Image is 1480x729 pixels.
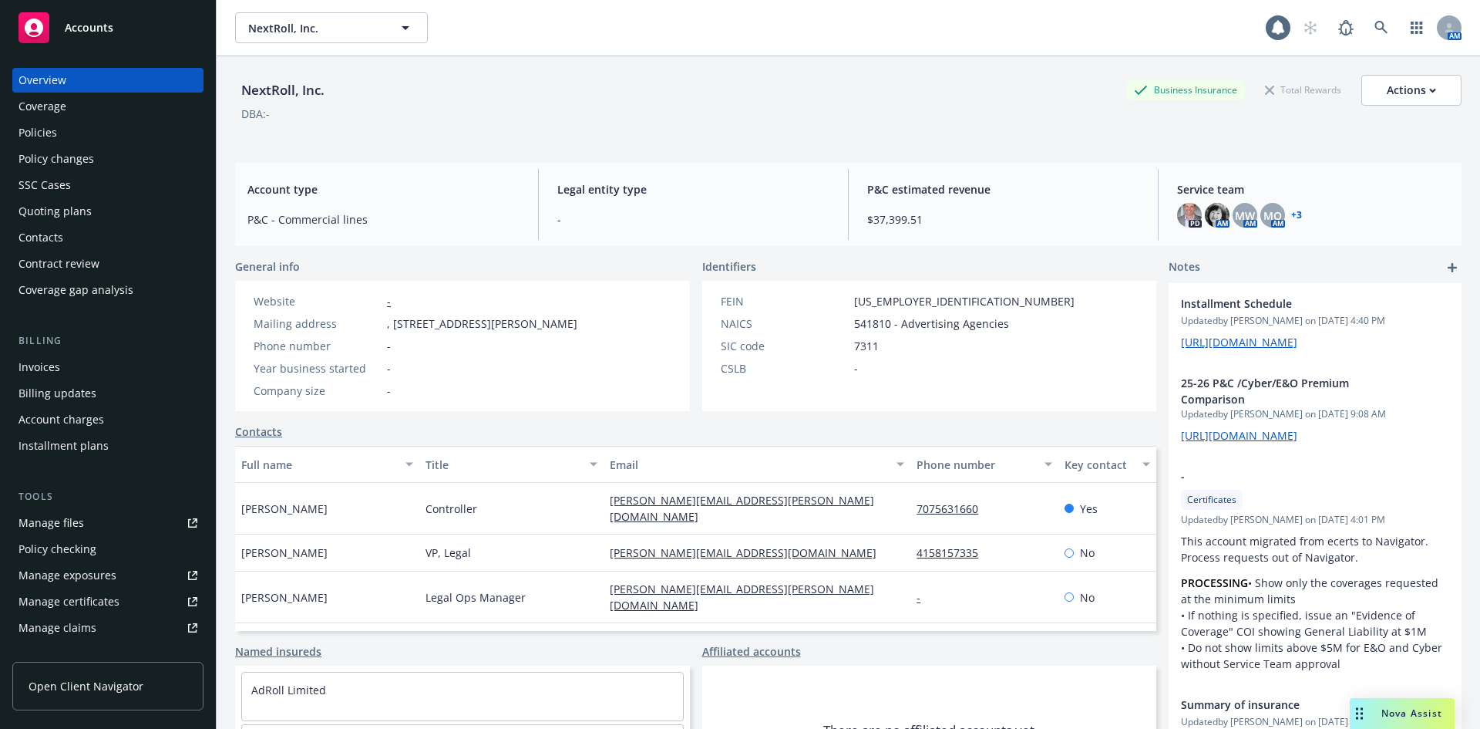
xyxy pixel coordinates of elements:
div: CSLB [721,360,848,376]
div: Key contact [1065,457,1133,473]
div: Policies [18,120,57,145]
button: Title [419,446,604,483]
div: Total Rewards [1257,80,1349,100]
a: Manage BORs [12,642,203,667]
a: Policies [12,120,203,145]
a: Policy changes [12,147,203,171]
div: Coverage gap analysis [18,278,133,302]
div: Tools [12,489,203,505]
div: Coverage [18,94,66,119]
div: Manage BORs [18,642,91,667]
span: Installment Schedule [1181,295,1409,312]
div: Invoices [18,355,60,380]
div: FEIN [721,293,848,309]
a: Manage claims [12,616,203,640]
a: Quoting plans [12,199,203,224]
button: Key contact [1058,446,1156,483]
span: Updated by [PERSON_NAME] on [DATE] 4:40 PM [1181,314,1449,328]
span: [PERSON_NAME] [241,501,328,517]
a: Start snowing [1295,12,1326,43]
a: Contract review [12,251,203,276]
span: Certificates [1187,493,1236,507]
span: P&C estimated revenue [867,181,1139,197]
div: Drag to move [1350,698,1369,729]
span: MQ [1263,208,1282,224]
a: - [387,294,391,309]
a: Manage certificates [12,589,203,614]
div: Year business started [254,360,381,376]
a: Switch app [1401,12,1432,43]
div: Mailing address [254,316,381,332]
span: Controller [425,501,477,517]
img: photo [1177,203,1202,228]
span: - [557,211,829,228]
button: Actions [1361,75,1461,106]
div: Billing updates [18,381,96,406]
p: This account migrated from ecerts to Navigator. Process requests out of Navigator. [1181,533,1449,565]
div: Company size [254,383,381,399]
div: Policy checking [18,537,96,562]
a: AdRoll Limited [251,683,326,697]
div: Billing [12,333,203,349]
span: Yes [1080,501,1098,517]
a: Invoices [12,355,203,380]
span: MW [1235,208,1255,224]
a: +3 [1291,211,1302,220]
span: - [1181,468,1409,484]
div: NAICS [721,316,848,332]
a: [PERSON_NAME][EMAIL_ADDRESS][PERSON_NAME][DOMAIN_NAME] [610,493,874,524]
button: Nova Assist [1350,698,1455,729]
span: - [387,360,391,376]
a: Billing updates [12,381,203,406]
a: Account charges [12,407,203,432]
a: Coverage [12,94,203,119]
a: Manage exposures [12,563,203,588]
div: Account charges [18,407,104,432]
button: Phone number [910,446,1058,483]
div: DBA: - [241,106,270,122]
a: Manage files [12,511,203,535]
a: Overview [12,68,203,93]
a: - [917,590,933,605]
span: Service team [1177,181,1449,197]
div: Phone number [917,457,1034,473]
span: $37,399.51 [867,211,1139,228]
span: Identifiers [702,258,756,275]
span: [PERSON_NAME] [241,545,328,561]
span: Updated by [PERSON_NAME] on [DATE] 9:08 AM [1181,407,1449,421]
div: Business Insurance [1126,80,1245,100]
div: Overview [18,68,66,93]
div: Full name [241,457,396,473]
div: Installment ScheduleUpdatedby [PERSON_NAME] on [DATE] 4:40 PM[URL][DOMAIN_NAME] [1169,283,1461,363]
a: Contacts [235,424,282,440]
button: NextRoll, Inc. [235,12,428,43]
div: SSC Cases [18,173,71,197]
a: [URL][DOMAIN_NAME] [1181,428,1297,443]
span: No [1080,589,1095,606]
span: General info [235,258,300,275]
span: Nova Assist [1381,707,1442,720]
button: Email [604,446,910,483]
div: Policy changes [18,147,94,171]
span: Legal Ops Manager [425,589,526,606]
span: Updated by [PERSON_NAME] on [DATE] 3:19 PM [1181,715,1449,729]
a: Contacts [12,225,203,250]
a: 4158157335 [917,545,991,560]
div: Manage exposures [18,563,116,588]
a: 7075631660 [917,501,991,516]
span: Notes [1169,258,1200,277]
span: P&C - Commercial lines [247,211,520,228]
div: 25-26 P&C /Cyber/E&O Premium ComparisonUpdatedby [PERSON_NAME] on [DATE] 9:08 AM[URL][DOMAIN_NAME] [1169,363,1461,456]
a: Coverage gap analysis [12,278,203,302]
a: Affiliated accounts [702,643,801,660]
div: -CertificatesUpdatedby [PERSON_NAME] on [DATE] 4:01 PMThis account migrated from ecerts to Naviga... [1169,456,1461,684]
span: - [854,360,858,376]
a: SSC Cases [12,173,203,197]
div: Title [425,457,580,473]
div: Actions [1387,76,1436,105]
span: Accounts [65,22,113,34]
span: 25-26 P&C /Cyber/E&O Premium Comparison [1181,375,1409,407]
a: [PERSON_NAME][EMAIL_ADDRESS][PERSON_NAME][DOMAIN_NAME] [610,582,874,613]
img: photo [1205,203,1229,228]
